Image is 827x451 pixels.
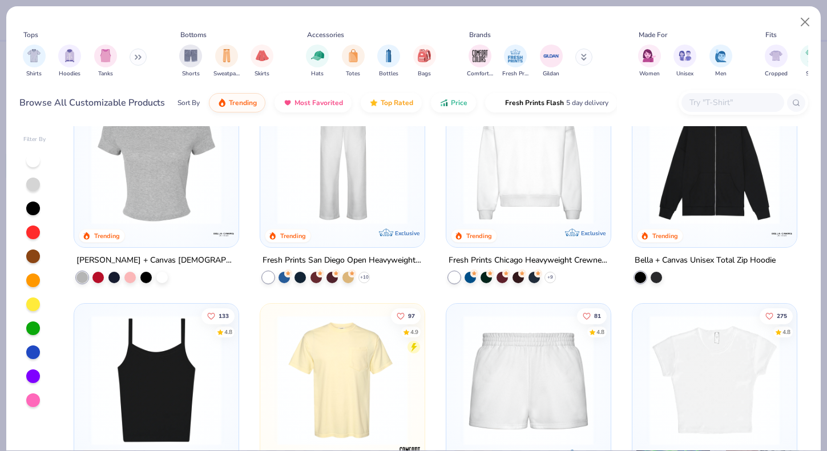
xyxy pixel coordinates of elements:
[547,274,553,281] span: + 9
[543,70,559,78] span: Gildan
[23,45,46,78] button: filter button
[229,98,257,107] span: Trending
[377,45,400,78] div: filter for Bottles
[596,328,604,336] div: 4.8
[379,70,398,78] span: Bottles
[431,93,476,112] button: Price
[639,30,667,40] div: Made For
[27,49,41,62] img: Shirts Image
[543,47,560,65] img: Gildan Image
[676,70,693,78] span: Unisex
[217,98,227,107] img: trending.gif
[715,49,727,62] img: Men Image
[59,70,80,78] span: Hoodies
[382,49,395,62] img: Bottles Image
[23,135,46,144] div: Filter By
[418,70,431,78] span: Bags
[709,45,732,78] button: filter button
[263,253,422,268] div: Fresh Prints San Diego Open Heavyweight Sweatpants
[295,98,343,107] span: Most Favorited
[800,45,823,78] button: filter button
[360,274,369,281] span: + 10
[306,45,329,78] div: filter for Hats
[369,98,378,107] img: TopRated.gif
[581,229,606,237] span: Exclusive
[251,45,273,78] button: filter button
[23,30,38,40] div: Tops
[272,315,413,445] img: 284e3bdb-833f-4f21-a3b0-720291adcbd9
[467,45,493,78] button: filter button
[307,30,344,40] div: Accessories
[283,98,292,107] img: most_fav.gif
[577,308,607,324] button: Like
[413,45,436,78] button: filter button
[179,45,202,78] button: filter button
[765,45,788,78] div: filter for Cropped
[765,30,777,40] div: Fits
[794,11,816,33] button: Close
[458,315,599,445] img: af8dff09-eddf-408b-b5dc-51145765dcf2
[458,94,599,224] img: 1358499d-a160-429c-9f1e-ad7a3dc244c9
[418,49,430,62] img: Bags Image
[395,229,419,237] span: Exclusive
[381,98,413,107] span: Top Rated
[451,98,467,107] span: Price
[224,328,232,336] div: 4.8
[770,223,793,245] img: Bella + Canvas logo
[86,315,227,445] img: cbf11e79-2adf-4c6b-b19e-3da42613dd1b
[502,45,529,78] div: filter for Fresh Prints
[467,45,493,78] div: filter for Comfort Colors
[806,70,817,78] span: Slim
[272,94,413,224] img: df5250ff-6f61-4206-a12c-24931b20f13c
[251,45,273,78] div: filter for Skirts
[765,45,788,78] button: filter button
[765,70,788,78] span: Cropped
[469,30,491,40] div: Brands
[566,96,608,110] span: 5 day delivery
[408,313,415,319] span: 97
[644,94,785,224] img: b1a53f37-890a-4b9a-8962-a1b7c70e022e
[209,93,265,112] button: Trending
[502,70,529,78] span: Fresh Prints
[413,45,436,78] div: filter for Bags
[361,93,422,112] button: Top Rated
[201,308,235,324] button: Like
[256,49,269,62] img: Skirts Image
[507,47,524,65] img: Fresh Prints Image
[673,45,696,78] div: filter for Unisex
[769,49,782,62] img: Cropped Image
[760,308,793,324] button: Like
[213,45,240,78] div: filter for Sweatpants
[715,70,727,78] span: Men
[177,98,200,108] div: Sort By
[471,47,489,65] img: Comfort Colors Image
[179,45,202,78] div: filter for Shorts
[98,70,113,78] span: Tanks
[342,45,365,78] button: filter button
[346,70,360,78] span: Totes
[311,70,324,78] span: Hats
[540,45,563,78] button: filter button
[782,328,790,336] div: 4.8
[76,253,236,268] div: [PERSON_NAME] + Canvas [DEMOGRAPHIC_DATA]' Micro Ribbed Baby Tee
[19,96,165,110] div: Browse All Customizable Products
[410,328,418,336] div: 4.9
[63,49,76,62] img: Hoodies Image
[391,308,421,324] button: Like
[219,313,229,319] span: 133
[377,45,400,78] button: filter button
[502,45,529,78] button: filter button
[638,45,661,78] button: filter button
[679,49,692,62] img: Unisex Image
[638,45,661,78] div: filter for Women
[709,45,732,78] div: filter for Men
[635,253,776,268] div: Bella + Canvas Unisex Total Zip Hoodie
[94,45,117,78] div: filter for Tanks
[688,96,776,109] input: Try "T-Shirt"
[306,45,329,78] button: filter button
[275,93,352,112] button: Most Favorited
[255,70,269,78] span: Skirts
[220,49,233,62] img: Sweatpants Image
[182,70,200,78] span: Shorts
[467,70,493,78] span: Comfort Colors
